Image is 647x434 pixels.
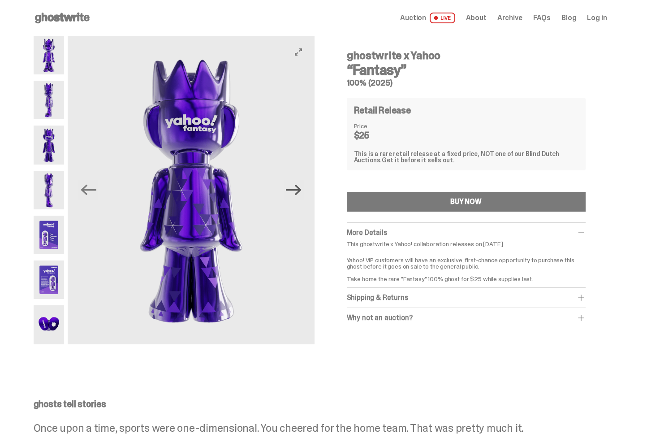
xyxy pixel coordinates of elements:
h5: 100% (2025) [347,79,586,87]
button: BUY NOW [347,192,586,212]
img: Yahoo-HG---6.png [34,260,65,299]
img: Yahoo-HG---7.png [34,305,65,344]
a: Log in [587,14,607,22]
p: Once upon a time, sports were one-dimensional. You cheered for the home team. That was pretty muc... [34,423,607,434]
a: Blog [561,14,576,22]
p: This ghostwrite x Yahoo! collaboration releases on [DATE]. [347,241,586,247]
span: More Details [347,228,387,237]
h3: “Fantasy” [347,63,586,77]
button: Previous [78,180,98,200]
button: View full-screen [293,47,304,57]
img: Yahoo-HG---3.png [34,126,65,164]
span: LIVE [430,13,455,23]
img: Yahoo-HG---1.png [34,36,65,74]
span: Auction [400,14,426,22]
h4: Retail Release [354,106,411,115]
button: Next [284,180,304,200]
a: Archive [497,14,522,22]
img: Yahoo-HG---2.png [34,81,65,119]
div: Shipping & Returns [347,293,586,302]
span: Get it before it sells out. [382,156,454,164]
div: BUY NOW [450,198,482,205]
a: About [466,14,487,22]
img: Yahoo-HG---4.png [34,171,65,209]
img: Yahoo-HG---5.png [34,216,65,254]
dt: Price [354,123,399,129]
a: Auction LIVE [400,13,455,23]
p: ghosts tell stories [34,399,607,408]
h4: ghostwrite x Yahoo [347,50,586,61]
dd: $25 [354,131,399,140]
p: Yahoo! VIP customers will have an exclusive, first-chance opportunity to purchase this ghost befo... [347,251,586,282]
a: FAQs [533,14,551,22]
div: Why not an auction? [347,313,586,322]
img: Yahoo-HG---3.png [68,36,314,344]
div: This is a rare retail release at a fixed price, NOT one of our Blind Dutch Auctions. [354,151,578,163]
